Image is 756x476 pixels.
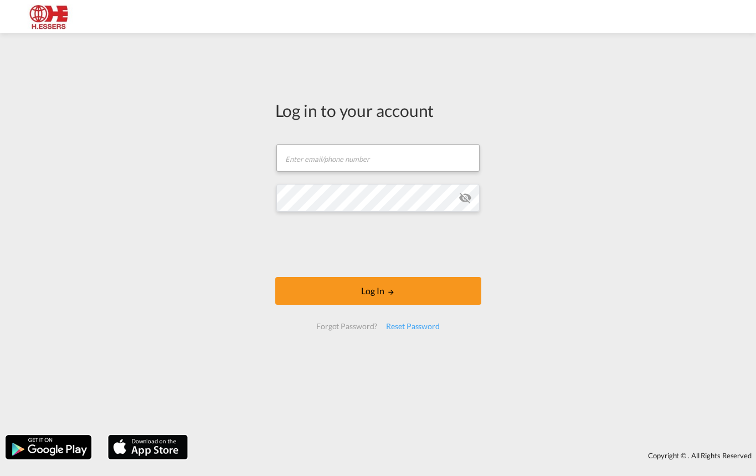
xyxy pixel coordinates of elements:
[17,4,91,29] img: 690005f0ba9d11ee90968bb23dcea500.JPG
[382,316,444,336] div: Reset Password
[107,434,189,460] img: apple.png
[275,99,481,122] div: Log in to your account
[276,144,480,172] input: Enter email/phone number
[193,446,756,465] div: Copyright © . All Rights Reserved
[275,277,481,305] button: LOGIN
[459,191,472,204] md-icon: icon-eye-off
[4,434,92,460] img: google.png
[294,223,462,266] iframe: reCAPTCHA
[312,316,382,336] div: Forgot Password?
